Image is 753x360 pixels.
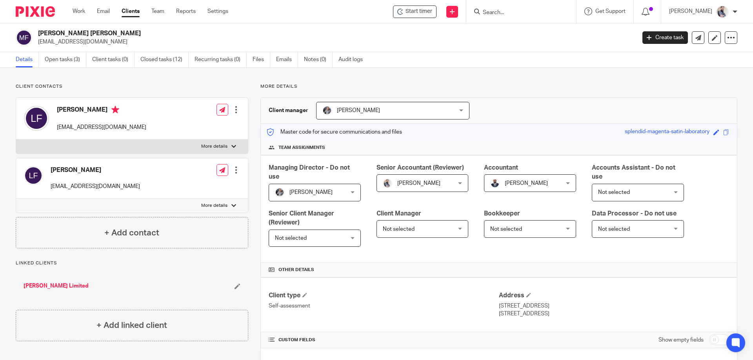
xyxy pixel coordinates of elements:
span: [PERSON_NAME] [289,190,333,195]
span: Not selected [275,235,307,241]
a: Team [151,7,164,15]
a: Open tasks (3) [45,52,86,67]
p: More details [201,143,227,150]
span: Managing Director - Do not use [269,165,350,180]
h4: [PERSON_NAME] [57,106,146,116]
a: Create task [642,31,688,44]
input: Search [482,9,553,16]
p: Self-assessment [269,302,499,310]
p: [EMAIL_ADDRESS][DOMAIN_NAME] [51,183,140,190]
h4: Client type [269,291,499,300]
img: -%20%20-%20studio@ingrained.co.uk%20for%20%20-20220223%20at%20101413%20-%201W1A2026.jpg [275,188,284,197]
p: Client contacts [16,83,248,90]
span: Client Manager [376,210,421,217]
a: Notes (0) [304,52,333,67]
h2: [PERSON_NAME] [PERSON_NAME] [38,29,512,38]
img: Pixie%2002.jpg [383,179,392,188]
img: Pixie%2002.jpg [716,5,729,18]
span: Accounts Assistant - Do not use [592,165,675,180]
span: Start timer [406,7,432,16]
div: Mr. Luke Edward Fenelon [393,5,437,18]
a: Audit logs [338,52,369,67]
p: Linked clients [16,260,248,266]
h4: + Add linked client [96,319,167,331]
p: More details [201,203,227,209]
a: Work [73,7,85,15]
img: svg%3E [24,106,49,131]
img: svg%3E [24,166,43,185]
span: Get Support [595,9,626,14]
span: Other details [278,267,314,273]
p: Master code for secure communications and files [267,128,402,136]
h4: CUSTOM FIELDS [269,337,499,343]
a: Clients [122,7,140,15]
a: Client tasks (0) [92,52,135,67]
p: [STREET_ADDRESS] [499,310,729,318]
h4: + Add contact [104,227,159,239]
h4: Address [499,291,729,300]
i: Primary [111,106,119,114]
a: Reports [176,7,196,15]
img: -%20%20-%20studio@ingrained.co.uk%20for%20%20-20220223%20at%20101413%20-%201W1A2026.jpg [322,106,332,115]
h3: Client manager [269,107,308,114]
span: Data Processor - Do not use [592,210,677,217]
span: Senior Client Manager (Reviewer) [269,210,334,226]
div: splendid-magenta-satin-laboratory [625,128,709,137]
p: More details [260,83,737,90]
a: Settings [207,7,228,15]
span: Team assignments [278,145,325,151]
img: WhatsApp%20Image%202022-05-18%20at%206.27.04%20PM.jpeg [490,179,500,188]
span: Senior Accountant (Reviewer) [376,165,464,171]
span: Not selected [598,190,630,195]
p: [STREET_ADDRESS] [499,302,729,310]
a: [PERSON_NAME] Limited [24,282,89,290]
img: svg%3E [16,29,32,46]
span: Not selected [490,226,522,232]
a: Recurring tasks (0) [195,52,247,67]
span: Accountant [484,165,518,171]
a: Details [16,52,39,67]
span: Bookkeeper [484,210,520,217]
label: Show empty fields [658,336,704,344]
a: Closed tasks (12) [140,52,189,67]
span: Not selected [383,226,415,232]
a: Files [253,52,270,67]
span: [PERSON_NAME] [397,181,440,186]
p: [PERSON_NAME] [669,7,712,15]
p: [EMAIL_ADDRESS][DOMAIN_NAME] [57,123,146,131]
h4: [PERSON_NAME] [51,166,140,174]
p: [EMAIL_ADDRESS][DOMAIN_NAME] [38,38,631,46]
span: [PERSON_NAME] [337,108,380,113]
span: [PERSON_NAME] [505,181,548,186]
img: Pixie [16,6,55,17]
span: Not selected [598,226,630,232]
a: Email [97,7,110,15]
a: Emails [276,52,298,67]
